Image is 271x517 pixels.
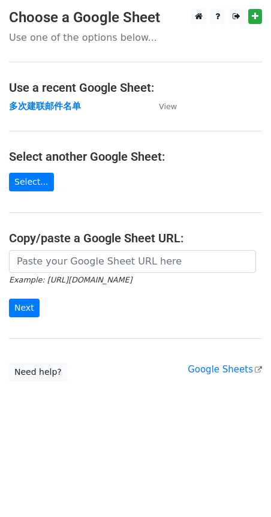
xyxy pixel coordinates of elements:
[9,299,40,317] input: Next
[147,101,177,112] a: View
[9,9,262,26] h3: Choose a Google Sheet
[9,363,67,381] a: Need help?
[9,149,262,164] h4: Select another Google Sheet:
[9,275,132,284] small: Example: [URL][DOMAIN_NAME]
[9,101,81,112] a: 多次建联邮件名单
[9,31,262,44] p: Use one of the options below...
[9,250,256,273] input: Paste your Google Sheet URL here
[9,173,54,191] a: Select...
[159,102,177,111] small: View
[9,80,262,95] h4: Use a recent Google Sheet:
[188,364,262,375] a: Google Sheets
[9,231,262,245] h4: Copy/paste a Google Sheet URL:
